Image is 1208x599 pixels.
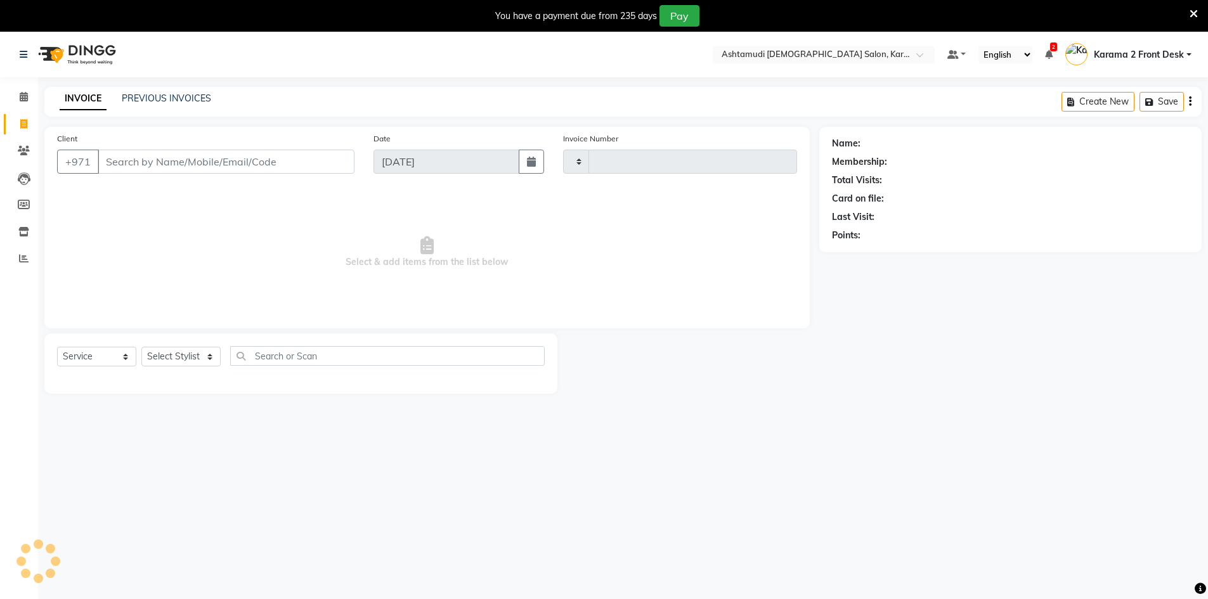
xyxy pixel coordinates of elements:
a: INVOICE [60,87,107,110]
label: Invoice Number [563,133,618,145]
div: Total Visits: [832,174,882,187]
button: Pay [659,5,699,27]
div: Name: [832,137,861,150]
button: Create New [1062,92,1134,112]
a: 2 [1045,49,1053,60]
input: Search or Scan [230,346,545,366]
span: Select & add items from the list below [57,189,797,316]
div: Card on file: [832,192,884,205]
button: +971 [57,150,99,174]
span: 2 [1050,42,1057,51]
button: Save [1140,92,1184,112]
div: Membership: [832,155,887,169]
a: PREVIOUS INVOICES [122,93,211,104]
div: Points: [832,229,861,242]
img: logo [32,37,119,72]
label: Date [373,133,391,145]
div: Last Visit: [832,210,874,224]
input: Search by Name/Mobile/Email/Code [98,150,354,174]
span: Karama 2 Front Desk [1094,48,1184,61]
div: You have a payment due from 235 days [495,10,657,23]
label: Client [57,133,77,145]
img: Karama 2 Front Desk [1065,43,1088,65]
